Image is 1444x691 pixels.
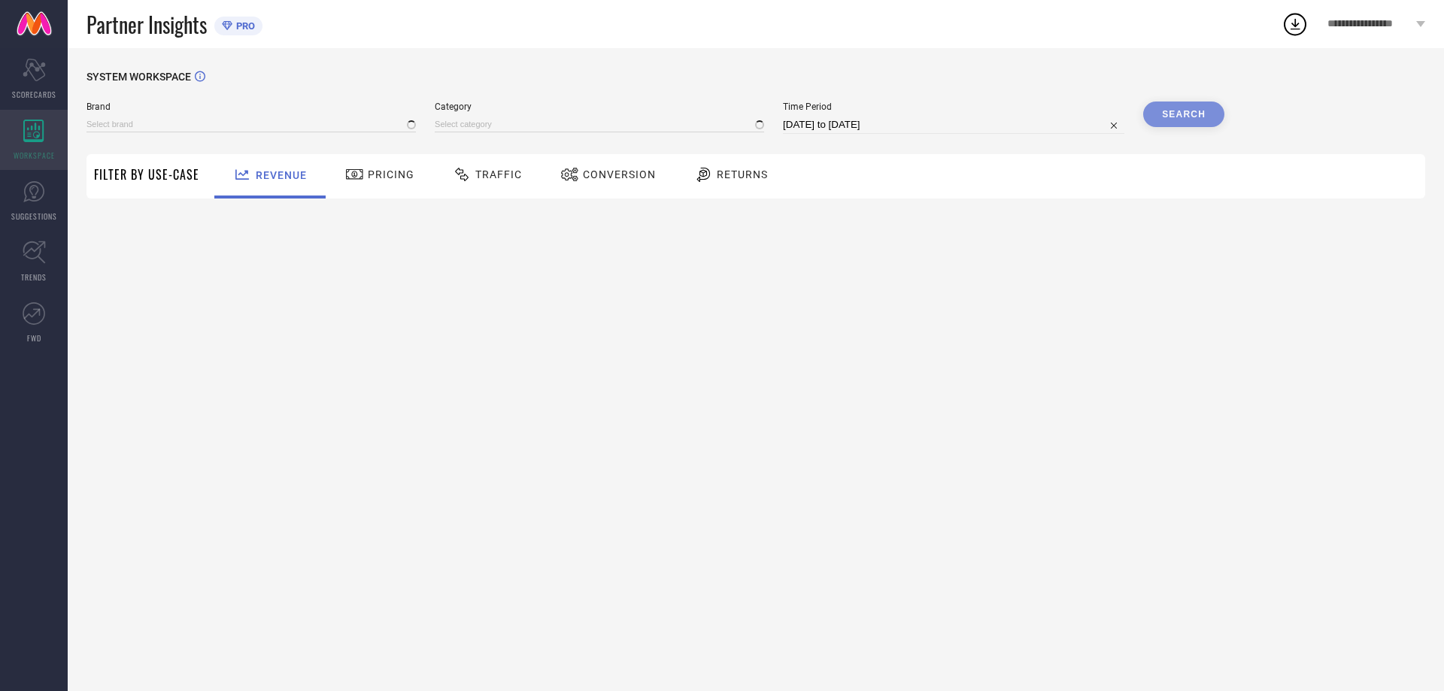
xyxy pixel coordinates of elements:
span: Category [435,102,764,112]
input: Select brand [86,117,416,132]
span: Revenue [256,169,307,181]
span: WORKSPACE [14,150,55,161]
span: SYSTEM WORKSPACE [86,71,191,83]
span: Time Period [783,102,1124,112]
input: Select category [435,117,764,132]
span: Partner Insights [86,9,207,40]
span: Returns [717,168,768,180]
span: FWD [27,332,41,344]
span: Conversion [583,168,656,180]
span: Filter By Use-Case [94,165,199,183]
span: TRENDS [21,271,47,283]
span: Pricing [368,168,414,180]
span: SCORECARDS [12,89,56,100]
span: SUGGESTIONS [11,211,57,222]
span: PRO [232,20,255,32]
input: Select time period [783,116,1124,134]
span: Brand [86,102,416,112]
span: Traffic [475,168,522,180]
div: Open download list [1282,11,1309,38]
